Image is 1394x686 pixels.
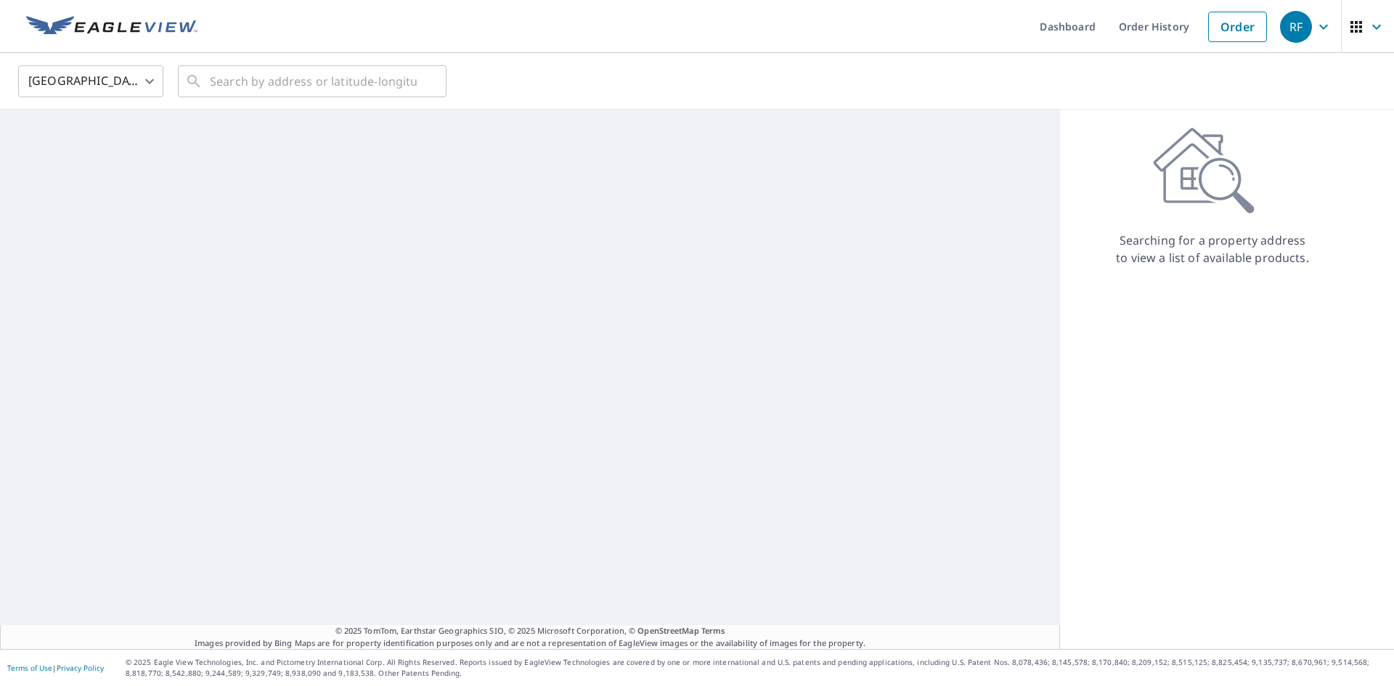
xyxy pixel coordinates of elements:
[1115,232,1310,266] p: Searching for a property address to view a list of available products.
[7,663,104,672] p: |
[335,625,725,637] span: © 2025 TomTom, Earthstar Geographics SIO, © 2025 Microsoft Corporation, ©
[126,657,1387,679] p: © 2025 Eagle View Technologies, Inc. and Pictometry International Corp. All Rights Reserved. Repo...
[18,61,163,102] div: [GEOGRAPHIC_DATA]
[26,16,197,38] img: EV Logo
[1280,11,1312,43] div: RF
[7,663,52,673] a: Terms of Use
[210,61,417,102] input: Search by address or latitude-longitude
[637,625,698,636] a: OpenStreetMap
[1208,12,1267,42] a: Order
[701,625,725,636] a: Terms
[57,663,104,673] a: Privacy Policy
